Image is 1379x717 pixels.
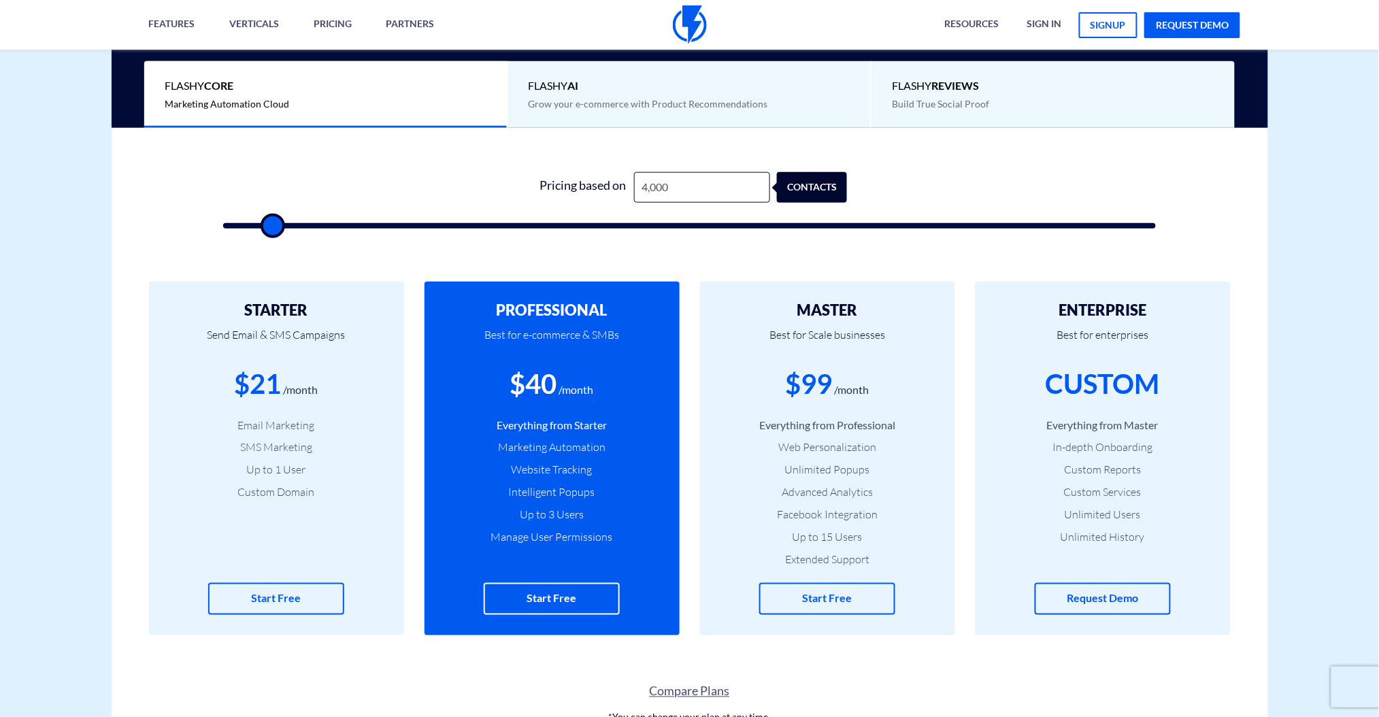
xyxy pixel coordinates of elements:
div: $99 [786,365,833,403]
li: Unlimited Popups [720,462,935,478]
div: Pricing based on [532,172,634,203]
li: Everything from Professional [720,418,935,433]
li: Marketing Automation [445,439,659,455]
a: request demo [1144,12,1240,38]
div: /month [559,382,594,398]
h2: STARTER [169,302,384,318]
p: Best for Scale businesses [720,318,935,365]
li: Everything from Master [996,418,1210,433]
li: Facebook Integration [720,507,935,522]
li: Advanced Analytics [720,484,935,500]
li: Up to 1 User [169,462,384,478]
span: Grow your e-commerce with Product Recommendations [529,98,768,110]
li: Intelligent Popups [445,484,659,500]
b: AI [568,79,579,92]
li: Custom Services [996,484,1210,500]
span: Flashy [529,78,850,94]
li: Up to 15 Users [720,529,935,545]
li: Unlimited History [996,529,1210,545]
a: Compare Plans [112,683,1268,701]
div: $21 [235,365,282,403]
a: Start Free [759,583,895,615]
span: Flashy [892,78,1214,94]
li: SMS Marketing [169,439,384,455]
h2: ENTERPRISE [996,302,1210,318]
li: Website Tracking [445,462,659,478]
li: Unlimited Users [996,507,1210,522]
b: Core [204,79,233,92]
div: $40 [510,365,557,403]
p: Best for enterprises [996,318,1210,365]
li: Custom Domain [169,484,384,500]
a: Start Free [484,583,620,615]
div: /month [284,382,318,398]
a: Start Free [208,583,344,615]
div: /month [835,382,869,398]
p: Best for e-commerce & SMBs [445,318,659,365]
li: Web Personalization [720,439,935,455]
li: In-depth Onboarding [996,439,1210,455]
li: Manage User Permissions [445,529,659,545]
li: Email Marketing [169,418,384,433]
li: Extended Support [720,552,935,567]
div: contacts [787,172,857,203]
a: signup [1079,12,1137,38]
span: Marketing Automation Cloud [165,98,289,110]
li: Up to 3 Users [445,507,659,522]
div: CUSTOM [1046,365,1160,403]
li: Everything from Starter [445,418,659,433]
h2: PROFESSIONAL [445,302,659,318]
li: Custom Reports [996,462,1210,478]
p: Send Email & SMS Campaigns [169,318,384,365]
h2: MASTER [720,302,935,318]
b: REVIEWS [931,79,979,92]
a: Request Demo [1035,583,1171,615]
span: Flashy [165,78,486,94]
span: Build True Social Proof [892,98,989,110]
